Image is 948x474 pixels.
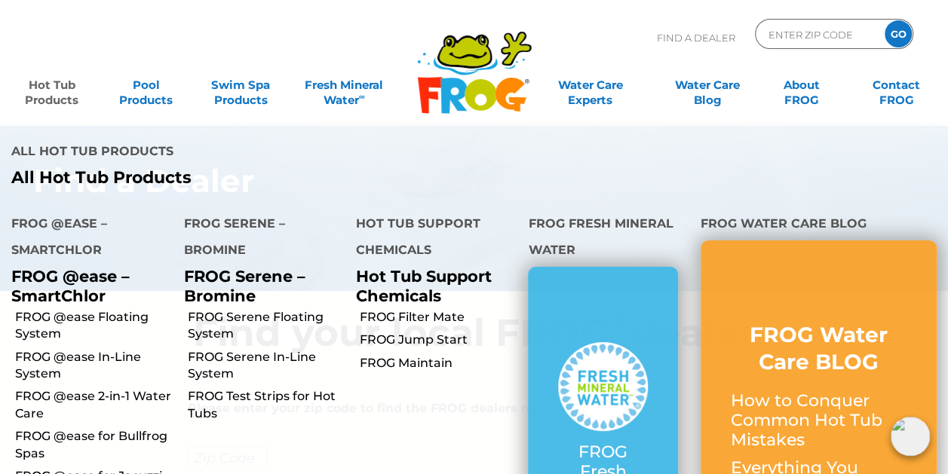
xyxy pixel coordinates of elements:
[15,70,88,100] a: Hot TubProducts
[891,417,930,456] img: openIcon
[359,91,365,102] sup: ∞
[187,309,344,343] a: FROG Serene Floating System
[11,210,161,267] h4: FROG @ease – SmartChlor
[15,388,172,422] a: FROG @ease 2-in-1 Water Care
[204,70,277,100] a: Swim SpaProducts
[11,267,161,304] p: FROG @ease – SmartChlor
[15,309,172,343] a: FROG @ease Floating System
[356,210,505,267] h4: Hot Tub Support Chemicals
[11,138,462,168] h4: All Hot Tub Products
[765,70,838,100] a: AboutFROG
[360,309,517,326] a: FROG Filter Mate
[183,210,333,267] h4: FROG Serene – Bromine
[109,70,183,100] a: PoolProducts
[657,19,735,57] p: Find A Dealer
[360,355,517,372] a: FROG Maintain
[187,388,344,422] a: FROG Test Strips for Hot Tubs
[299,70,391,100] a: Fresh MineralWater∞
[530,70,649,100] a: Water CareExperts
[767,23,869,45] input: Zip Code Form
[356,267,505,304] p: Hot Tub Support Chemicals
[670,70,744,100] a: Water CareBlog
[360,332,517,348] a: FROG Jump Start
[860,70,933,100] a: ContactFROG
[187,349,344,383] a: FROG Serene In-Line System
[15,428,172,462] a: FROG @ease for Bullfrog Spas
[183,267,333,304] p: FROG Serene – Bromine
[528,210,677,267] h4: FROG Fresh Mineral Water
[731,391,907,451] p: How to Conquer Common Hot Tub Mistakes
[731,321,907,376] h3: FROG Water Care BLOG
[701,210,937,240] h4: FROG Water Care Blog
[11,168,462,188] a: All Hot Tub Products
[885,20,912,47] input: GO
[15,349,172,383] a: FROG @ease In-Line System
